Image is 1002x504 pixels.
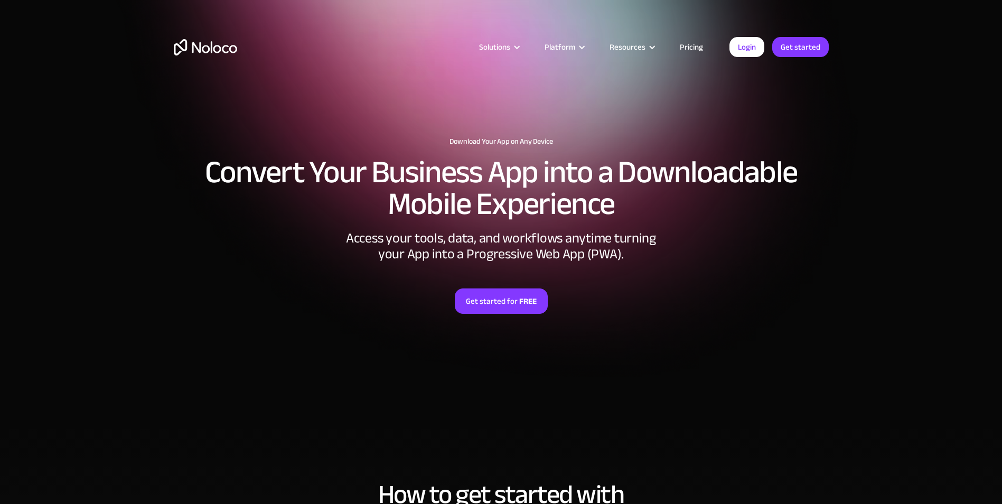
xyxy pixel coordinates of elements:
[729,37,764,57] a: Login
[610,40,645,54] div: Resources
[519,294,537,308] strong: FREE
[174,156,829,220] h2: Convert Your Business App into a Downloadable Mobile Experience
[174,137,829,146] h1: Download Your App on Any Device
[455,288,548,314] a: Get started forFREE
[531,40,596,54] div: Platform
[466,40,531,54] div: Solutions
[174,39,237,55] a: home
[596,40,667,54] div: Resources
[772,37,829,57] a: Get started
[343,230,660,262] div: Access your tools, data, and workflows anytime turning your App into a Progressive Web App (PWA).
[479,40,510,54] div: Solutions
[667,40,716,54] a: Pricing
[545,40,575,54] div: Platform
